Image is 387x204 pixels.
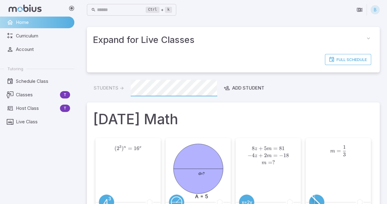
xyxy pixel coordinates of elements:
[261,160,266,165] span: m
[273,145,277,152] span: =
[279,152,283,159] span: −
[93,109,374,129] h1: [DATE] Math
[272,159,275,166] span: ?
[146,7,159,13] kbd: Ctrl
[128,145,132,152] span: =
[224,85,264,91] div: Add Student
[16,19,70,26] span: Home
[16,46,70,53] span: Account
[268,159,272,166] span: =
[279,145,285,152] span: 81
[247,152,252,159] span: −
[119,144,121,148] span: 3
[264,152,267,159] span: 2
[252,152,255,159] span: 4
[16,33,70,39] span: Curriculum
[121,145,124,152] span: )
[136,145,139,152] span: 6
[273,152,277,159] span: =
[60,105,70,111] span: T
[370,5,380,14] div: B
[264,145,267,152] span: 5
[343,151,346,158] span: 3
[255,146,257,151] span: z
[267,146,272,151] span: m
[139,145,141,148] span: x
[337,148,341,154] span: =
[195,193,208,199] text: A = 5
[343,144,346,150] span: 1
[165,7,172,13] kbd: k
[283,152,289,159] span: 18
[124,145,126,148] span: n
[259,152,263,159] span: +
[16,78,70,85] span: Schedule Class
[259,145,263,152] span: +
[252,145,255,152] span: 8
[7,66,23,71] span: Tutoring
[146,6,172,13] div: +
[117,145,119,152] span: 2
[114,145,117,152] span: (
[354,4,365,16] button: Join in Zoom Client
[93,33,363,47] span: Expand for Live Classes
[198,171,205,176] text: d=?
[16,105,58,112] span: Host Class
[330,148,335,154] span: m
[134,145,136,152] span: 1
[363,33,374,44] button: collapse
[60,92,70,98] span: T
[16,91,58,98] span: Classes
[255,153,257,158] span: z
[325,54,371,65] a: Full Schedule
[267,153,272,158] span: m
[16,118,70,125] span: Live Class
